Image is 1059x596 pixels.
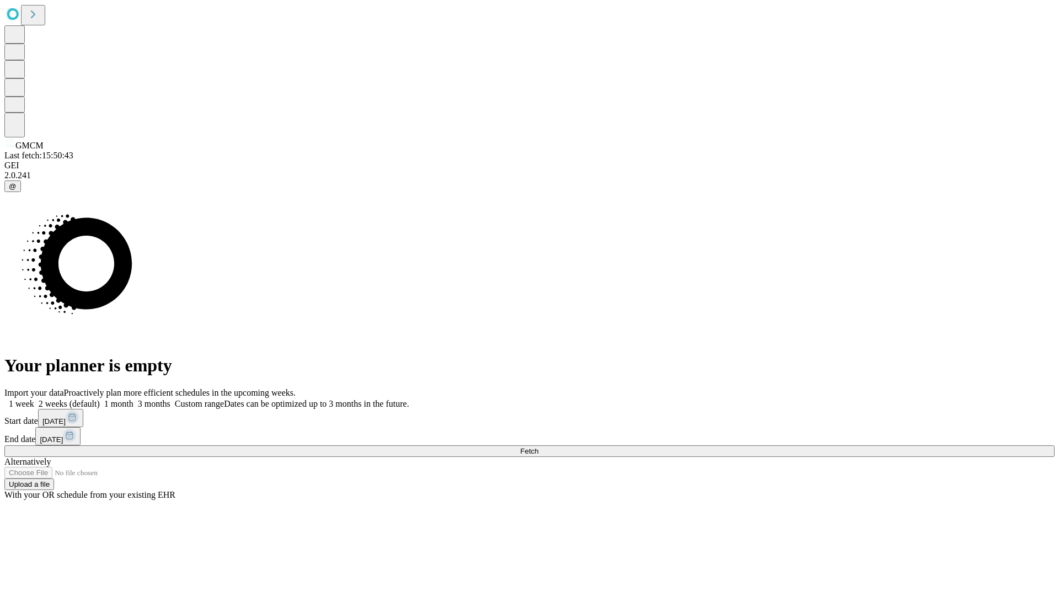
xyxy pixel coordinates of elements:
[104,399,133,408] span: 1 month
[39,399,100,408] span: 2 weeks (default)
[9,399,34,408] span: 1 week
[4,409,1055,427] div: Start date
[40,435,63,444] span: [DATE]
[4,151,73,160] span: Last fetch: 15:50:43
[42,417,66,425] span: [DATE]
[520,447,538,455] span: Fetch
[64,388,296,397] span: Proactively plan more efficient schedules in the upcoming weeks.
[4,355,1055,376] h1: Your planner is empty
[224,399,409,408] span: Dates can be optimized up to 3 months in the future.
[9,182,17,190] span: @
[4,445,1055,457] button: Fetch
[4,388,64,397] span: Import your data
[35,427,81,445] button: [DATE]
[15,141,44,150] span: GMCM
[4,161,1055,171] div: GEI
[4,171,1055,180] div: 2.0.241
[4,427,1055,445] div: End date
[4,180,21,192] button: @
[4,457,51,466] span: Alternatively
[38,409,83,427] button: [DATE]
[4,490,175,499] span: With your OR schedule from your existing EHR
[138,399,170,408] span: 3 months
[175,399,224,408] span: Custom range
[4,478,54,490] button: Upload a file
